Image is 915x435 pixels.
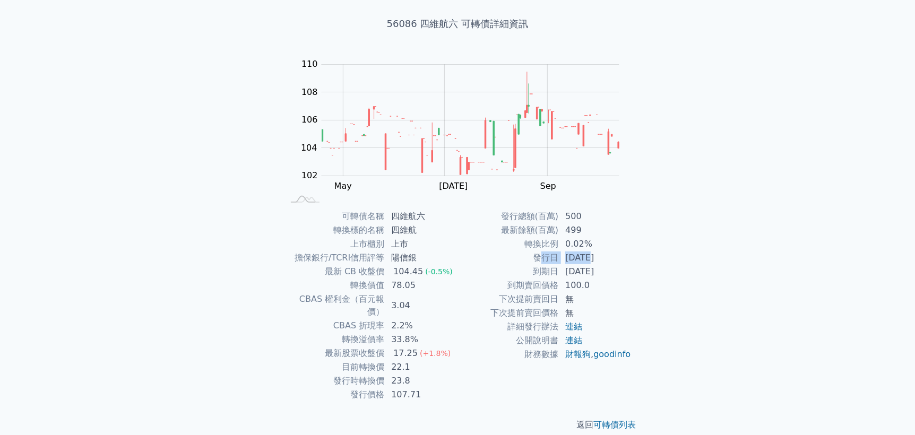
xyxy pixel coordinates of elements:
[385,251,457,265] td: 陽信銀
[457,320,559,334] td: 詳細發行辦法
[540,181,556,192] tspan: Sep
[391,347,420,360] div: 17.25
[301,59,318,69] tspan: 110
[296,59,635,192] g: Chart
[301,87,318,97] tspan: 108
[385,388,457,402] td: 107.71
[457,237,559,251] td: 轉換比例
[385,292,457,319] td: 3.04
[559,292,632,306] td: 無
[565,335,582,345] a: 連結
[283,265,385,279] td: 最新 CB 收盤價
[385,360,457,374] td: 22.1
[283,319,385,333] td: CBAS 折現率
[283,333,385,346] td: 轉換溢價率
[301,115,318,125] tspan: 106
[283,346,385,360] td: 最新股票收盤價
[283,251,385,265] td: 擔保銀行/TCRI信用評等
[559,210,632,223] td: 500
[385,237,457,251] td: 上市
[457,265,559,279] td: 到期日
[283,279,385,292] td: 轉換價值
[457,251,559,265] td: 發行日
[391,265,425,278] div: 104.45
[593,420,636,430] a: 可轉債列表
[334,181,352,192] tspan: May
[559,223,632,237] td: 499
[283,210,385,223] td: 可轉債名稱
[283,223,385,237] td: 轉換標的名稱
[457,347,559,361] td: 財務數據
[593,349,631,359] a: goodinfo
[283,388,385,402] td: 發行價格
[862,384,915,435] iframe: Chat Widget
[862,384,915,435] div: 聊天小工具
[559,279,632,292] td: 100.0
[385,333,457,346] td: 33.8%
[559,306,632,320] td: 無
[283,292,385,319] td: CBAS 權利金（百元報價）
[301,143,317,153] tspan: 104
[457,223,559,237] td: 最新餘額(百萬)
[565,321,582,332] a: 連結
[457,334,559,347] td: 公開說明書
[425,267,453,276] span: (-0.5%)
[439,181,468,192] tspan: [DATE]
[457,292,559,306] td: 下次提前賣回日
[457,279,559,292] td: 到期賣回價格
[457,210,559,223] td: 發行總額(百萬)
[457,306,559,320] td: 下次提前賣回價格
[283,374,385,388] td: 發行時轉換價
[271,16,644,31] h1: 56086 四維航六 可轉債詳細資訊
[271,419,644,431] p: 返回
[301,171,318,181] tspan: 102
[385,374,457,388] td: 23.8
[420,349,451,358] span: (+1.8%)
[283,237,385,251] td: 上市櫃別
[559,251,632,265] td: [DATE]
[385,223,457,237] td: 四維航
[559,237,632,251] td: 0.02%
[565,349,591,359] a: 財報狗
[283,360,385,374] td: 目前轉換價
[385,279,457,292] td: 78.05
[385,319,457,333] td: 2.2%
[559,265,632,279] td: [DATE]
[385,210,457,223] td: 四維航六
[559,347,632,361] td: ,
